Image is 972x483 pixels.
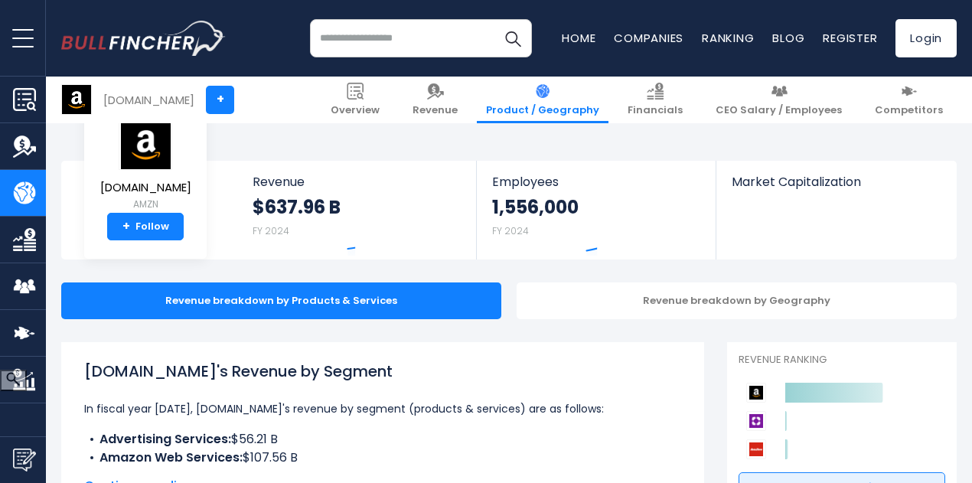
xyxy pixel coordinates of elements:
li: $107.56 B [84,449,681,467]
li: $56.21 B [84,430,681,449]
a: Companies [614,30,683,46]
p: In fiscal year [DATE], [DOMAIN_NAME]'s revenue by segment (products & services) are as follows: [84,400,681,418]
img: bullfincher logo [61,21,226,56]
b: Amazon Web Services: [99,449,243,466]
img: AMZN logo [119,119,172,170]
span: Competitors [875,104,943,117]
img: AutoZone competitors logo [746,439,766,459]
img: Amazon.com competitors logo [746,383,766,403]
p: Revenue Ranking [739,354,945,367]
a: Revenue $637.96 B FY 2024 [237,161,477,259]
span: Revenue [413,104,458,117]
strong: 1,556,000 [492,195,579,219]
a: Home [562,30,595,46]
div: Revenue breakdown by Geography [517,282,957,319]
span: [DOMAIN_NAME] [100,181,191,194]
span: Revenue [253,175,462,189]
a: CEO Salary / Employees [706,77,851,123]
strong: + [122,220,130,233]
div: [DOMAIN_NAME] [103,91,194,109]
small: FY 2024 [253,224,289,237]
strong: $637.96 B [253,195,341,219]
b: Advertising Services: [99,430,231,448]
a: + [206,86,234,114]
a: Go to homepage [61,21,226,56]
a: +Follow [107,213,184,240]
span: Financials [628,104,683,117]
a: Blog [772,30,804,46]
a: Competitors [866,77,952,123]
span: Market Capitalization [732,175,940,189]
a: Overview [321,77,389,123]
a: Revenue [403,77,467,123]
span: Employees [492,175,700,189]
span: Product / Geography [486,104,599,117]
small: AMZN [100,197,191,211]
a: Register [823,30,877,46]
div: Revenue breakdown by Products & Services [61,282,501,319]
h1: [DOMAIN_NAME]'s Revenue by Segment [84,360,681,383]
img: Wayfair competitors logo [746,411,766,431]
small: FY 2024 [492,224,529,237]
a: Employees 1,556,000 FY 2024 [477,161,715,259]
a: Market Capitalization [716,161,955,215]
a: Product / Geography [477,77,608,123]
a: Ranking [702,30,754,46]
span: CEO Salary / Employees [716,104,842,117]
a: [DOMAIN_NAME] AMZN [99,118,192,214]
img: AMZN logo [62,85,91,114]
button: Search [494,19,532,57]
a: Financials [618,77,692,123]
span: Overview [331,104,380,117]
a: Login [895,19,957,57]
